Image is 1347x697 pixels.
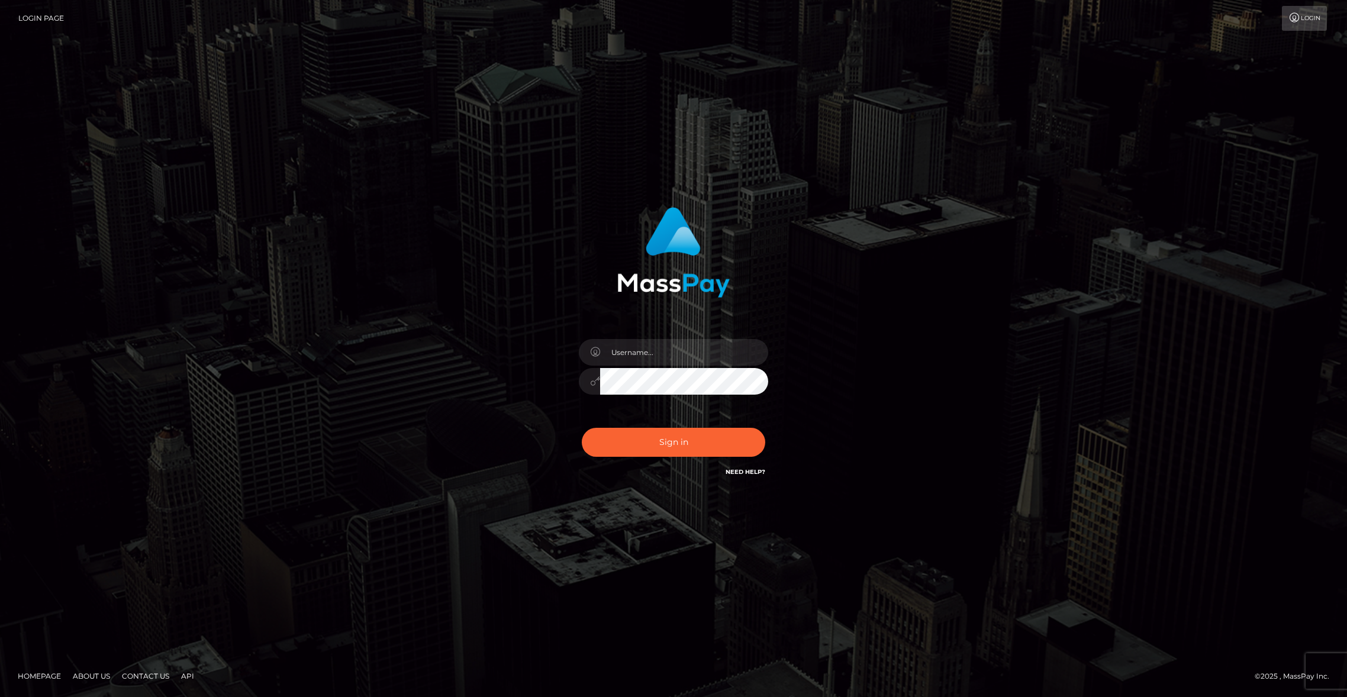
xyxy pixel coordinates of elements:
[600,339,768,366] input: Username...
[117,667,174,685] a: Contact Us
[68,667,115,685] a: About Us
[176,667,199,685] a: API
[18,6,64,31] a: Login Page
[726,468,765,476] a: Need Help?
[617,207,730,298] img: MassPay Login
[1282,6,1327,31] a: Login
[582,428,765,457] button: Sign in
[13,667,66,685] a: Homepage
[1255,670,1338,683] div: © 2025 , MassPay Inc.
